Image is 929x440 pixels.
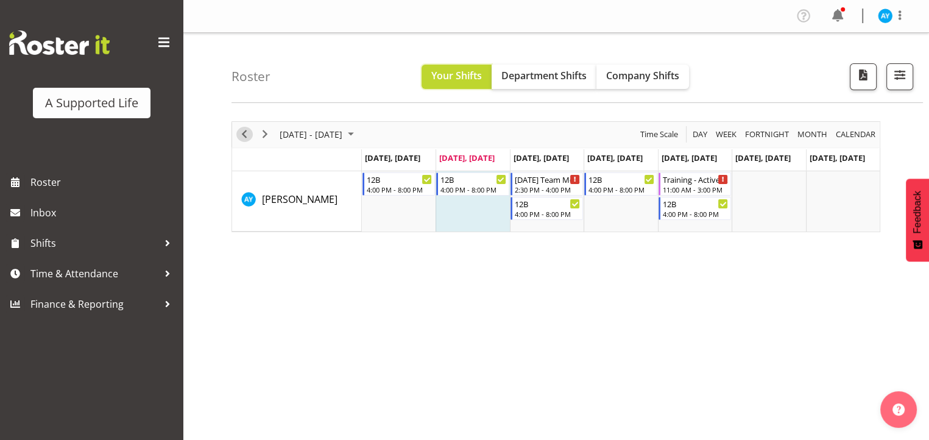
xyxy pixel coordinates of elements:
div: Amy Yang"s event - Wednesday Team Meeting Begin From Wednesday, August 27, 2025 at 2:30:00 PM GMT... [510,172,584,196]
button: Timeline Day [691,127,710,142]
button: Filter Shifts [886,63,913,90]
div: next period [255,122,275,147]
div: A Supported Life [45,94,138,112]
span: [DATE], [DATE] [365,152,420,163]
img: amy-yang11457.jpg [878,9,892,23]
span: Roster [30,173,177,191]
span: [DATE] - [DATE] [278,127,344,142]
span: [DATE], [DATE] [662,152,717,163]
div: 4:00 PM - 8:00 PM [515,209,581,219]
span: Time Scale [639,127,679,142]
div: previous period [234,122,255,147]
button: Fortnight [743,127,791,142]
span: Fortnight [744,127,790,142]
div: 12B [440,173,506,185]
div: Amy Yang"s event - 12B Begin From Wednesday, August 27, 2025 at 4:00:00 PM GMT+12:00 Ends At Wedn... [510,197,584,220]
div: Training - Active support [663,173,729,185]
div: 4:00 PM - 8:00 PM [440,185,506,194]
span: Company Shifts [606,69,679,82]
table: Timeline Week of August 26, 2025 [362,171,880,232]
td: Amy Yang resource [232,171,362,232]
span: Shifts [30,234,158,252]
div: 12B [588,173,654,185]
button: Timeline Month [796,127,830,142]
div: [DATE] Team Meeting [515,173,581,185]
button: August 2025 [278,127,359,142]
span: Month [796,127,828,142]
span: Time & Attendance [30,264,158,283]
span: Inbox [30,204,177,222]
button: Your Shifts [422,65,492,89]
button: Download a PDF of the roster according to the set date range. [850,63,877,90]
span: [DATE], [DATE] [735,152,791,163]
div: 4:00 PM - 8:00 PM [367,185,433,194]
div: 11:00 AM - 3:00 PM [663,185,729,194]
div: Amy Yang"s event - 12B Begin From Friday, August 29, 2025 at 4:00:00 PM GMT+12:00 Ends At Friday,... [659,197,732,220]
span: [DATE], [DATE] [810,152,865,163]
div: 12B [515,197,581,210]
a: [PERSON_NAME] [262,192,337,207]
div: 12B [367,173,433,185]
button: Previous [236,127,253,142]
div: Amy Yang"s event - 12B Begin From Monday, August 25, 2025 at 4:00:00 PM GMT+12:00 Ends At Monday,... [362,172,436,196]
span: Week [715,127,738,142]
img: help-xxl-2.png [892,403,905,416]
span: Day [691,127,708,142]
span: Feedback [912,191,923,233]
div: 4:00 PM - 8:00 PM [663,209,729,219]
div: Amy Yang"s event - Training - Active support Begin From Friday, August 29, 2025 at 11:00:00 AM GM... [659,172,732,196]
button: Company Shifts [596,65,689,89]
span: [DATE], [DATE] [439,152,495,163]
span: [DATE], [DATE] [587,152,643,163]
button: Month [834,127,878,142]
button: Time Scale [638,127,680,142]
span: [DATE], [DATE] [514,152,569,163]
span: Finance & Reporting [30,295,158,313]
span: calendar [835,127,877,142]
img: Rosterit website logo [9,30,110,55]
div: 2:30 PM - 4:00 PM [515,185,581,194]
div: Amy Yang"s event - 12B Begin From Tuesday, August 26, 2025 at 4:00:00 PM GMT+12:00 Ends At Tuesda... [436,172,509,196]
div: 12B [663,197,729,210]
div: August 25 - 31, 2025 [275,122,361,147]
span: Your Shifts [431,69,482,82]
div: 4:00 PM - 8:00 PM [588,185,654,194]
button: Timeline Week [714,127,739,142]
span: Department Shifts [501,69,587,82]
div: Amy Yang"s event - 12B Begin From Thursday, August 28, 2025 at 4:00:00 PM GMT+12:00 Ends At Thurs... [584,172,657,196]
h4: Roster [231,69,270,83]
div: Timeline Week of August 26, 2025 [231,121,880,232]
button: Next [257,127,274,142]
button: Feedback - Show survey [906,179,929,261]
button: Department Shifts [492,65,596,89]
